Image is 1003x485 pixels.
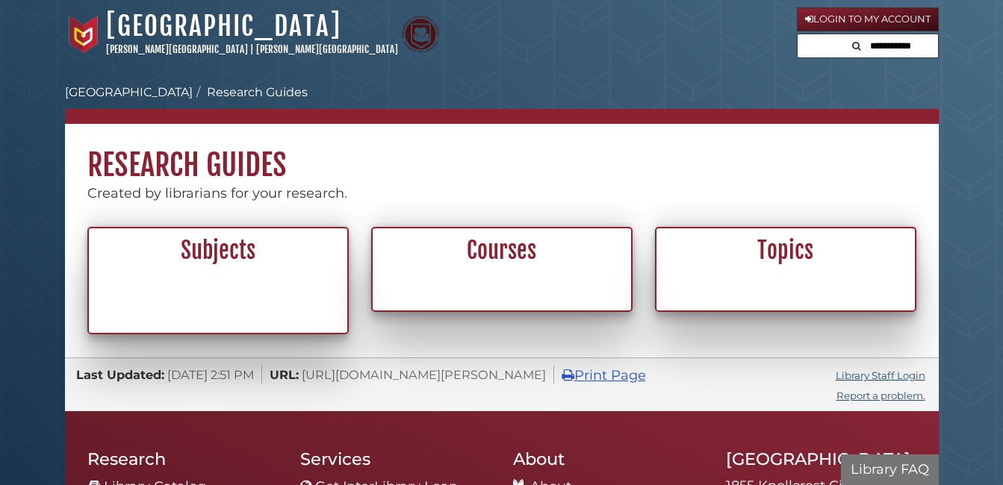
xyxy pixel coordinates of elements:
i: Print Page [562,369,574,382]
button: Library FAQ [841,454,939,485]
h1: Research Guides [65,124,939,184]
h2: Courses [381,237,623,265]
span: Last Updated: [76,367,164,382]
a: Research Guides [207,85,308,99]
img: Calvin Theological Seminary [402,16,439,53]
h2: Services [300,448,491,469]
a: Print Page [562,367,646,384]
a: [PERSON_NAME][GEOGRAPHIC_DATA] [256,43,398,55]
h2: [GEOGRAPHIC_DATA] [726,448,916,469]
nav: breadcrumb [65,84,939,124]
a: [GEOGRAPHIC_DATA] [106,10,341,43]
button: Search [848,34,866,54]
h2: Subjects [97,237,339,265]
h2: Topics [665,237,907,265]
span: Created by librarians for your research. [87,185,347,201]
a: Library Staff Login [836,369,925,381]
h2: Research [87,448,278,469]
h2: About [513,448,704,469]
img: Calvin University [65,16,102,53]
a: Report a problem. [836,389,925,401]
a: [PERSON_NAME][GEOGRAPHIC_DATA] [106,43,248,55]
span: URL: [270,367,299,382]
i: Search [852,41,861,51]
a: Login to My Account [797,7,939,31]
a: [GEOGRAPHIC_DATA] [65,85,193,99]
span: | [250,43,254,55]
span: [URL][DOMAIN_NAME][PERSON_NAME] [302,367,546,382]
span: [DATE] 2:51 PM [167,367,254,382]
